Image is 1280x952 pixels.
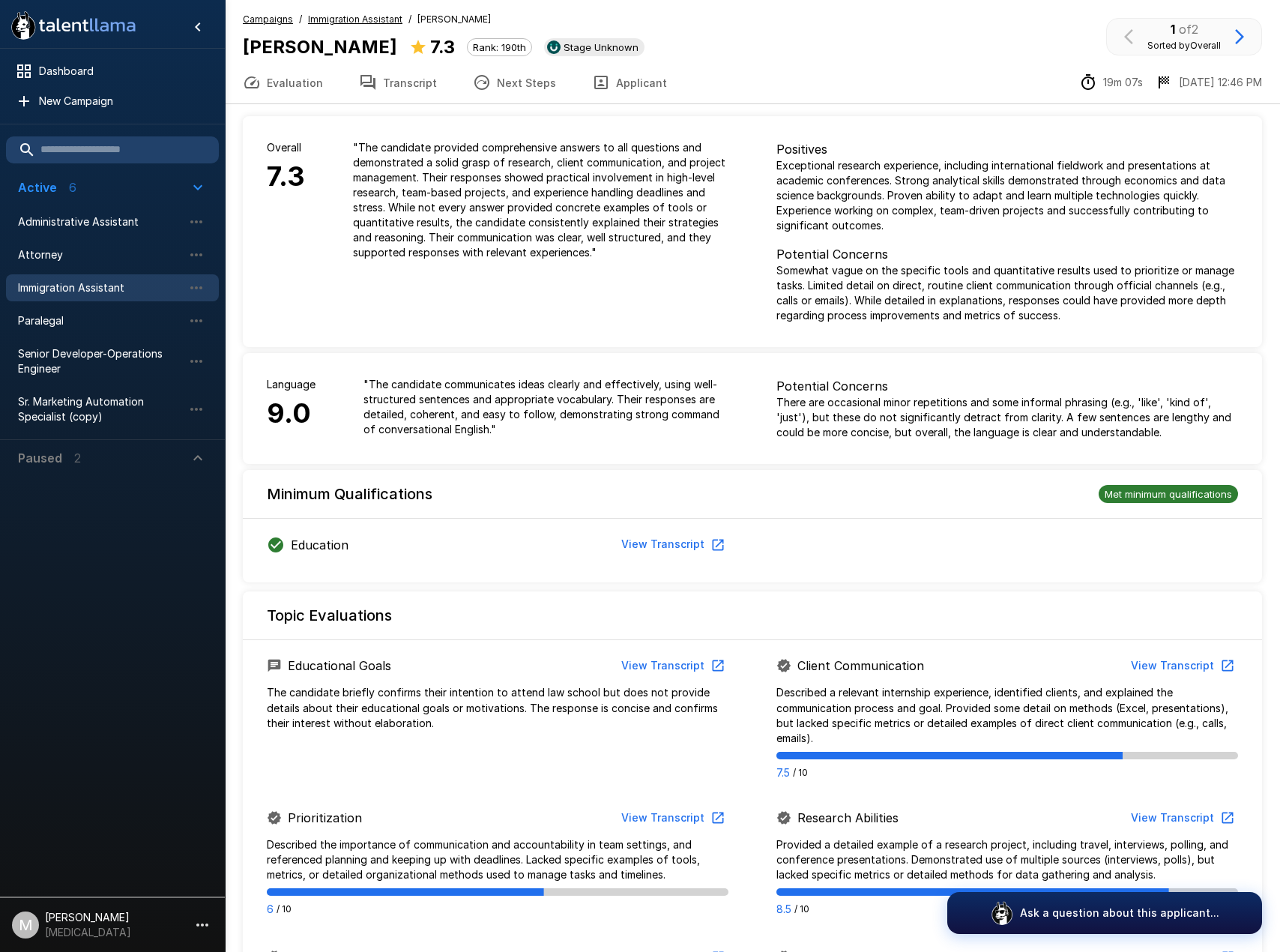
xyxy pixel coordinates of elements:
[547,40,561,54] img: ukg_logo.jpeg
[794,902,809,917] span: / 10
[277,902,292,917] span: / 10
[267,155,305,199] h6: 7.3
[430,36,455,58] b: 7.3
[1079,73,1143,91] div: The time between starting and completing the interview
[776,837,1238,882] p: Provided a detailed example of a research project, including travel, interviews, polling, and con...
[267,392,316,436] h6: 9.0
[776,765,790,780] p: 7.5
[455,61,574,103] button: Next Steps
[1155,73,1262,91] div: The date and time when the interview was completed
[308,13,402,25] u: Immigration Assistant
[291,536,348,554] p: Education
[1125,652,1238,680] button: View Transcript
[797,657,924,675] p: Client Communication
[468,41,531,53] span: Rank: 190th
[288,809,362,827] p: Prioritization
[776,377,1238,395] p: Potential Concerns
[1020,906,1219,921] p: Ask a question about this applicant...
[363,377,728,437] p: " The candidate communicates ideas clearly and effectively, using well-structured sentences and a...
[417,12,491,27] span: [PERSON_NAME]
[243,13,293,25] u: Campaigns
[615,804,728,832] button: View Transcript
[1125,804,1238,832] button: View Transcript
[776,140,1238,158] p: Positives
[408,12,411,27] span: /
[267,902,274,917] p: 6
[288,657,391,675] p: Educational Goals
[267,603,392,627] h6: Topic Evaluations
[615,531,728,558] button: View Transcript
[267,837,728,882] p: Described the importance of communication and accountability in team settings, and referenced pla...
[776,395,1238,440] p: There are occasional minor repetitions and some informal phrasing (e.g., 'like', 'kind of', 'just...
[574,61,685,103] button: Applicant
[793,765,808,780] span: / 10
[267,140,305,155] p: Overall
[776,902,791,917] p: 8.5
[797,809,899,827] p: Research Abilities
[947,892,1262,934] button: Ask a question about this applicant...
[544,38,644,56] div: View profile in UKG
[1179,22,1198,37] span: of 2
[1103,75,1143,90] p: 19m 07s
[243,36,397,58] b: [PERSON_NAME]
[776,245,1238,263] p: Potential Concerns
[615,652,728,680] button: View Transcript
[776,263,1238,323] p: Somewhat vague on the specific tools and quantitative results used to prioritize or manage tasks....
[267,685,728,730] p: The candidate briefly confirms their intention to attend law school but does not provide details ...
[341,61,455,103] button: Transcript
[299,12,302,27] span: /
[353,140,728,260] p: " The candidate provided comprehensive answers to all questions and demonstrated a solid grasp of...
[1171,22,1175,37] b: 1
[1099,488,1238,500] span: Met minimum qualifications
[267,377,316,392] p: Language
[225,61,341,103] button: Evaluation
[1179,75,1262,90] p: [DATE] 12:46 PM
[776,685,1238,745] p: Described a relevant internship experience, identified clients, and explained the communication p...
[558,41,644,53] span: Stage Unknown
[776,158,1238,233] p: Exceptional research experience, including international fieldwork and presentations at academic ...
[1147,40,1221,51] span: Sorted by Overall
[990,901,1014,925] img: logo_glasses@2x.png
[267,482,432,506] h6: Minimum Qualifications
